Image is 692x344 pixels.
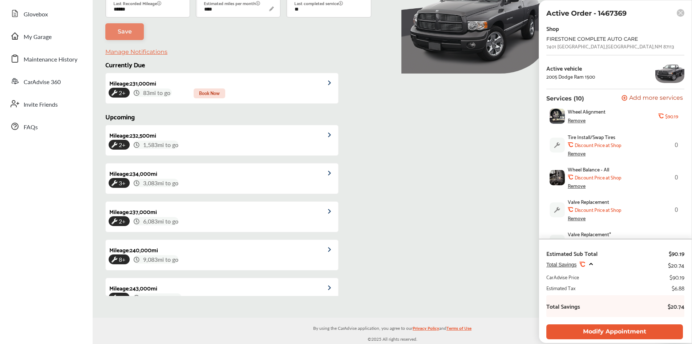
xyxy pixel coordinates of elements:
div: $90.19 [669,250,684,257]
div: $6.88 [672,284,684,292]
div: Mileage : 231,000 mi [106,73,156,88]
img: default_wrench_icon.d1a43860.svg [550,202,565,217]
div: © 2025 All rights reserved. [93,318,692,344]
span: 2+ [117,216,127,227]
b: $20.74 [663,303,684,310]
img: car-basic.192fe7b4.svg [354,248,365,260]
span: [PERSON_NAME] [47,244,99,254]
div: 0 [546,163,681,192]
span: 6,083 mi to go [142,217,178,225]
a: CarAdvise 360 [7,72,85,91]
p: By using the CarAdvise application, you agree to our and [93,324,692,332]
a: Mileage:237,000mi2+ 6,083mi to go [106,202,338,232]
div: FIRESTONE COMPLETE AUTO CARE [546,36,663,42]
span: 2+ [117,87,127,98]
span: Add more services [629,95,683,102]
span: Glovebox [24,10,48,19]
span: 2+ [117,139,127,150]
span: VEHICLE [351,235,376,242]
span: Fleet Membership ID [47,77,115,84]
img: grCAAAAAElFTkSuQmCC [328,209,338,214]
img: grCAAAAAElFTkSuQmCC [328,285,338,290]
span: Since [DATE] [47,92,80,99]
a: Maintenance History [7,49,85,68]
span: My Garage [24,32,52,42]
div: Mileage : 234,000 mi [106,163,157,178]
span: Tire Install/Swap Tires [568,134,615,140]
b: Discount Price at Shop [575,174,621,180]
span: [PHONE_NUMBER] [53,254,98,261]
span: FAQs [24,123,38,132]
span: Invite Friends [24,100,58,110]
b: Discount Price at Shop [575,207,621,213]
div: Estimated Sub Total [546,250,598,257]
b: $90.19 [665,113,678,119]
div: 0 [546,228,681,257]
span: 1,583 mi to go [142,141,178,149]
span: BASIC [628,235,645,242]
span: 8+ [117,254,127,265]
img: wheel-alignment-thumb.jpg [550,108,565,124]
a: Save [105,23,144,40]
div: $20.74 [668,260,684,270]
div: Remove [568,215,586,221]
img: default_wrench_icon.d1a43860.svg [550,235,565,250]
div: Remove [568,117,586,123]
img: grCAAAAAElFTkSuQmCC [328,247,338,252]
a: Terms of Use [446,324,472,335]
a: Mileage:232,500mi2+ 1,583mi to go [106,125,338,155]
div: Mileage : 240,000 mi [106,240,158,254]
span: Save [118,28,132,35]
img: default_wrench_icon.d1a43860.svg [550,138,565,153]
div: Remove [568,183,586,189]
span: 2+ [117,292,127,303]
a: Mileage:240,000mi8+ 9,083mi to go [106,240,338,270]
img: grCAAAAAElFTkSuQmCC [328,171,338,176]
b: Total Savings [546,303,580,310]
span: Upcoming [105,111,135,122]
span: Wheel Alignment [568,108,606,114]
div: Remove [568,150,586,156]
div: Mileage : 243,000 mi [106,278,157,293]
img: BasicPremiumLogo.8d547ee0.svg [581,79,625,87]
button: Modify Appointment [546,324,683,339]
span: Book Now [194,88,225,98]
img: BasicBadge.31956f0b.svg [628,243,644,260]
span: 3+ [117,177,127,189]
span: Currently Due [105,59,145,70]
span: Maintenance History [24,55,77,64]
a: Privacy Policy [413,324,439,335]
img: tire-wheel-balance-thumb.jpg [550,170,565,185]
p: Services (10) [546,95,584,102]
span: 3,083 mi to go [142,179,178,187]
a: Add more services [622,95,684,102]
div: Shop [546,23,559,33]
img: 1878_st0640_046.jpg [655,61,684,83]
a: FAQs [7,117,85,136]
div: Mileage : 232,500 mi [106,125,156,140]
button: Add more services [622,95,683,102]
img: grCAAAAAElFTkSuQmCC [328,80,338,86]
a: My Garage [7,27,85,46]
span: Valve Replacement [568,199,609,205]
span: MEMBER [47,235,99,242]
div: 0 [546,195,681,225]
div: CarAdvise Price [546,273,579,281]
span: Total Savings [546,262,576,268]
span: 83 mi to go [142,88,172,97]
a: Mileage:234,000mi3+ 3,083mi to go [106,163,338,194]
a: Manage Notifications [105,48,167,55]
p: Active Order - 1467369 [546,9,627,17]
div: 0 [546,130,681,160]
img: phone-black.37208b07.svg [47,254,53,261]
span: Shop instructions [47,328,645,341]
b: Discount Price at Shop [575,142,621,148]
a: Mileage:231,000mi2+ 83mi to go Book Now [106,73,338,103]
span: 1 [367,249,372,258]
span: ID:3226663 [47,84,82,92]
span: Valve Replacement* [568,231,611,237]
div: 2005 Dodge Ram 1500 [546,74,595,79]
div: $90.19 [669,273,684,281]
img: grCAAAAAElFTkSuQmCC [328,133,338,138]
div: Mileage : 237,000 mi [106,202,157,216]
